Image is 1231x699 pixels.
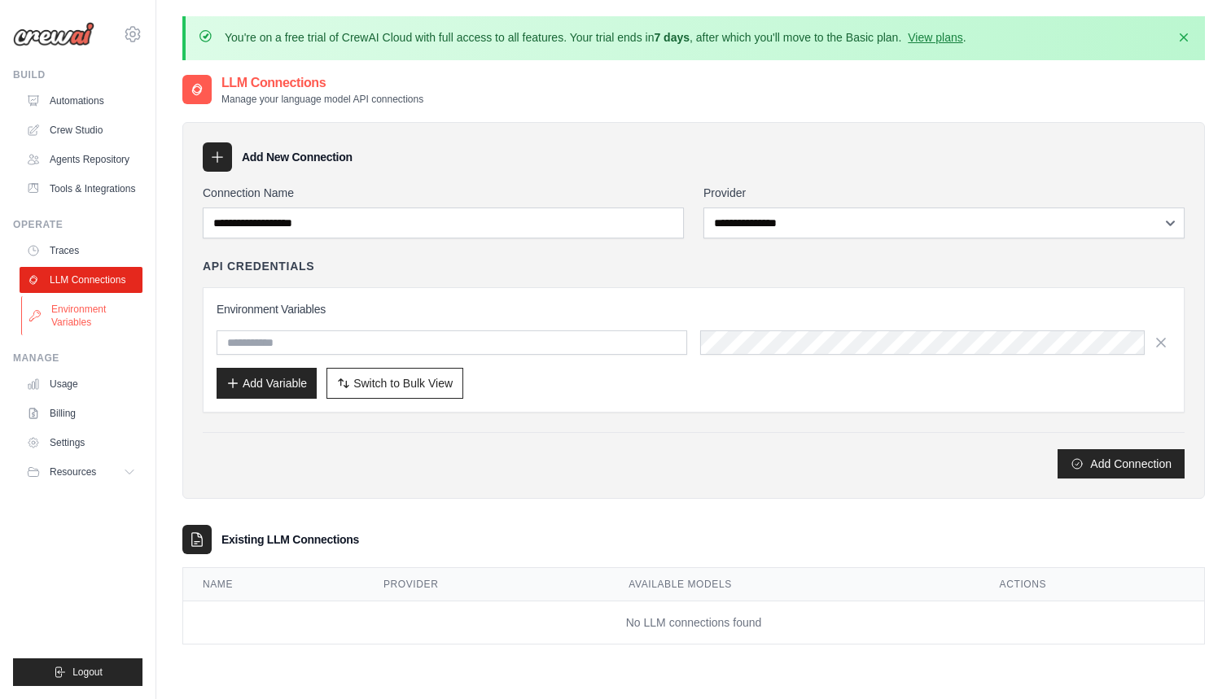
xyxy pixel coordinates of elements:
button: Add Variable [217,368,317,399]
button: Resources [20,459,142,485]
p: You're on a free trial of CrewAI Cloud with full access to all features. Your trial ends in , aft... [225,29,966,46]
a: Settings [20,430,142,456]
a: Environment Variables [21,296,144,335]
td: No LLM connections found [183,601,1204,644]
h2: LLM Connections [221,73,423,93]
th: Actions [980,568,1204,601]
h3: Existing LLM Connections [221,531,359,548]
img: Logo [13,22,94,46]
a: View plans [908,31,962,44]
label: Connection Name [203,185,684,201]
a: Crew Studio [20,117,142,143]
span: Logout [72,666,103,679]
a: Tools & Integrations [20,176,142,202]
div: Manage [13,352,142,365]
span: Resources [50,465,96,478]
h3: Environment Variables [217,301,1171,317]
strong: 7 days [654,31,690,44]
th: Name [183,568,364,601]
th: Provider [364,568,609,601]
a: Agents Repository [20,146,142,173]
button: Switch to Bulk View [326,368,463,399]
div: Operate [13,218,142,231]
button: Add Connection [1058,449,1185,478]
a: Billing [20,400,142,426]
span: Switch to Bulk View [353,375,453,391]
label: Provider [703,185,1185,201]
div: Build [13,68,142,81]
a: Traces [20,238,142,264]
th: Available Models [609,568,979,601]
h3: Add New Connection [242,149,353,165]
a: Usage [20,371,142,397]
a: Automations [20,88,142,114]
button: Logout [13,658,142,686]
p: Manage your language model API connections [221,93,423,106]
a: LLM Connections [20,267,142,293]
h4: API Credentials [203,258,314,274]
